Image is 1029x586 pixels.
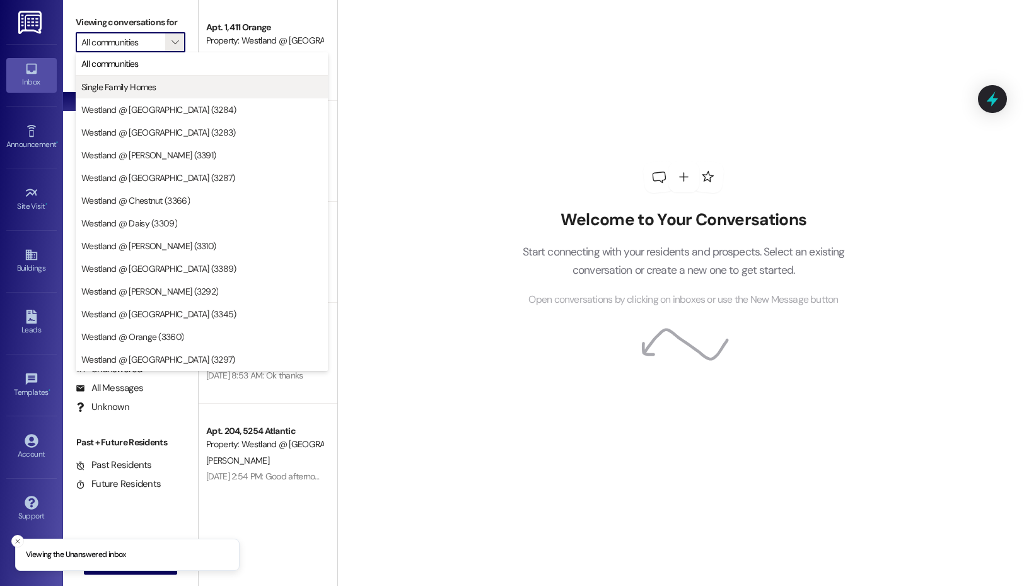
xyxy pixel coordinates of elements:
span: Westland @ [GEOGRAPHIC_DATA] (3283) [81,126,236,139]
div: Unknown [76,401,129,414]
span: [PERSON_NAME] [206,455,269,466]
img: ResiDesk Logo [18,11,44,34]
a: Templates • [6,368,57,402]
div: Residents [63,339,198,353]
input: All communities [81,32,165,52]
span: Westland @ [GEOGRAPHIC_DATA] (3284) [81,103,236,116]
span: R. Polite [206,51,234,62]
span: Open conversations by clicking on inboxes or use the New Message button [528,292,838,308]
a: Buildings [6,244,57,278]
span: Westland @ [PERSON_NAME] (3292) [81,285,218,298]
span: Westland @ Daisy (3309) [81,217,177,230]
a: Inbox [6,58,57,92]
a: Support [6,492,57,526]
span: Westland @ [GEOGRAPHIC_DATA] (3345) [81,308,236,320]
div: Apt. 1, 411 Orange [206,21,323,34]
div: Prospects [63,243,198,257]
a: Account [6,430,57,464]
span: • [56,138,58,147]
h2: Welcome to Your Conversations [503,210,864,230]
span: All communities [81,57,139,70]
a: Site Visit • [6,182,57,216]
span: Single Family Homes [81,81,156,93]
i:  [171,37,178,47]
div: [DATE] 8:53 AM: Ok thanks [206,370,303,381]
div: Property: Westland @ [GEOGRAPHIC_DATA] (3283) [206,438,323,451]
div: All Messages [76,382,143,395]
div: Past + Future Residents [63,436,198,449]
span: • [49,386,50,395]
p: Viewing the Unanswered inbox [26,549,126,561]
span: Westland @ [GEOGRAPHIC_DATA] (3297) [81,353,235,366]
span: Westland @ Chestnut (3366) [81,194,190,207]
div: Property: Westland @ [GEOGRAPHIC_DATA] (3360) [206,34,323,47]
div: Prospects + Residents [63,71,198,85]
label: Viewing conversations for [76,13,185,32]
div: Future Residents [76,478,161,491]
span: Westland @ [PERSON_NAME] (3391) [81,149,216,161]
a: Leads [6,306,57,340]
span: Westland @ Orange (3360) [81,331,183,343]
div: Past Residents [76,459,152,472]
button: Close toast [11,535,24,548]
span: Westland @ [PERSON_NAME] (3310) [81,240,216,252]
span: Westland @ [GEOGRAPHIC_DATA] (3389) [81,262,236,275]
div: Apt. 204, 5254 Atlantic [206,425,323,438]
span: • [45,200,47,209]
p: Start connecting with your residents and prospects. Select an existing conversation or create a n... [503,243,864,279]
span: Westland @ [GEOGRAPHIC_DATA] (3287) [81,172,235,184]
